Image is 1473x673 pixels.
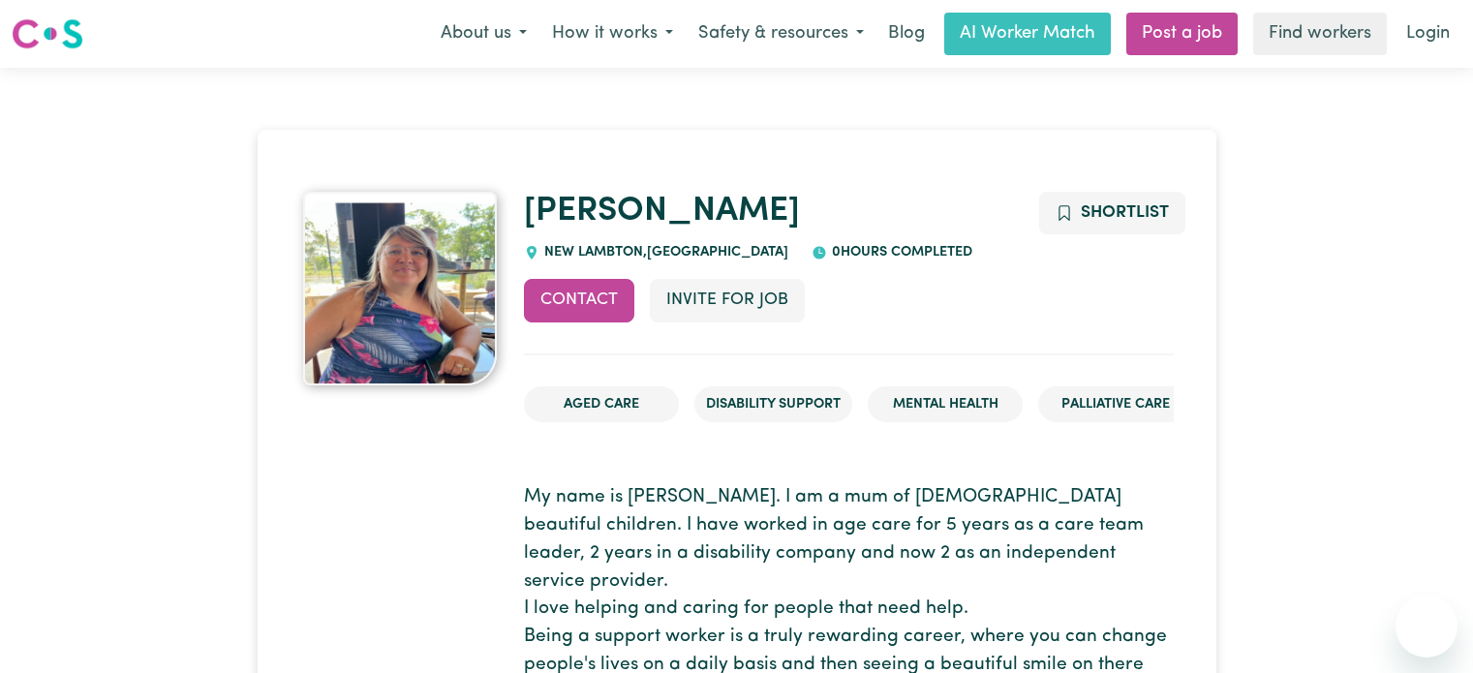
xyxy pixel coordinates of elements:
a: Login [1395,13,1461,55]
li: Palliative care [1038,386,1193,423]
li: Mental Health [868,386,1023,423]
span: 0 hours completed [827,245,972,260]
button: How it works [539,14,686,54]
button: Add to shortlist [1039,192,1185,234]
button: Safety & resources [686,14,876,54]
a: Find workers [1253,13,1387,55]
a: [PERSON_NAME] [524,195,800,229]
li: Disability Support [694,386,852,423]
span: Shortlist [1081,204,1169,221]
button: About us [428,14,539,54]
a: Careseekers logo [12,12,83,56]
a: Helen 's profile picture' [300,192,502,385]
img: Careseekers logo [12,16,83,51]
li: Aged Care [524,386,679,423]
img: Helen [303,192,497,385]
a: Post a job [1126,13,1238,55]
button: Invite for Job [650,279,805,321]
span: NEW LAMBTON , [GEOGRAPHIC_DATA] [539,245,788,260]
iframe: Button to launch messaging window [1396,596,1458,658]
button: Contact [524,279,634,321]
a: AI Worker Match [944,13,1111,55]
a: Blog [876,13,936,55]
